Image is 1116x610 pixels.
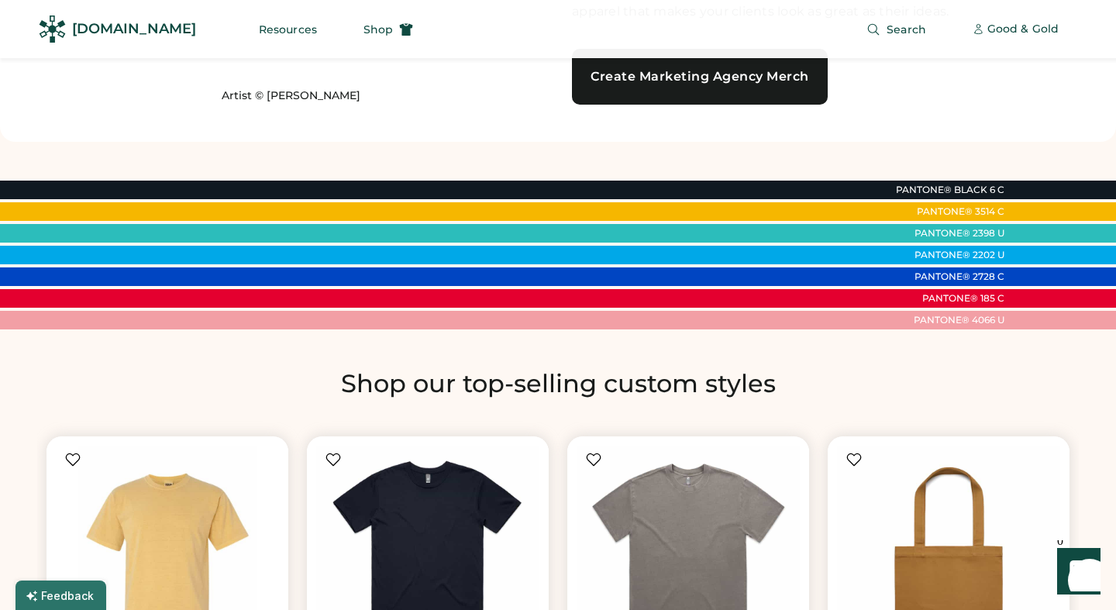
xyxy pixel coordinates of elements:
[72,19,196,39] div: [DOMAIN_NAME]
[345,14,432,45] button: Shop
[39,16,66,43] img: Rendered Logo - Screens
[887,24,926,35] span: Search
[37,368,1079,399] h2: Shop our top-selling custom styles
[1042,540,1109,607] iframe: Front Chat
[848,14,945,45] button: Search
[987,22,1059,37] div: Good & Gold
[591,71,809,83] div: Create Marketing Agency Merch
[572,49,828,105] a: Create Marketing Agency Merch
[363,24,393,35] span: Shop
[222,88,360,104] a: Artist © [PERSON_NAME]
[240,14,336,45] button: Resources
